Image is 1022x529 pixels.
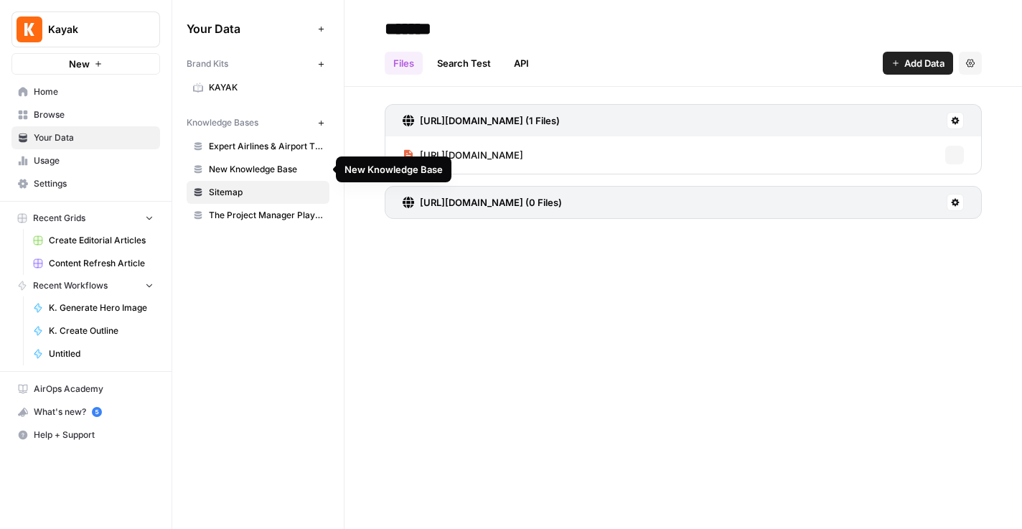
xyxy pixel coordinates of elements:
a: Your Data [11,126,160,149]
a: K. Create Outline [27,319,160,342]
button: Help + Support [11,423,160,446]
a: Untitled [27,342,160,365]
img: Kayak Logo [17,17,42,42]
span: Brand Kits [187,57,228,70]
text: 5 [95,408,98,416]
span: Add Data [904,56,944,70]
a: Home [11,80,160,103]
a: Create Editorial Articles [27,229,160,252]
span: New Knowledge Base [209,163,323,176]
button: New [11,53,160,75]
a: Usage [11,149,160,172]
span: Home [34,85,154,98]
a: [URL][DOMAIN_NAME] [403,136,523,174]
h3: [URL][DOMAIN_NAME] (0 Files) [420,195,562,210]
span: Your Data [187,20,312,37]
span: The Project Manager Playbook [209,209,323,222]
a: The Project Manager Playbook [187,204,329,227]
span: [URL][DOMAIN_NAME] [420,148,523,162]
span: Knowledge Bases [187,116,258,129]
span: Your Data [34,131,154,144]
span: Content Refresh Article [49,257,154,270]
button: Recent Workflows [11,275,160,296]
span: Help + Support [34,429,154,441]
a: Search Test [428,52,500,75]
span: Settings [34,177,154,190]
button: Workspace: Kayak [11,11,160,47]
span: Expert Airlines & Airport Tips [209,140,323,153]
a: Browse [11,103,160,126]
div: What's new? [12,401,159,423]
a: [URL][DOMAIN_NAME] (0 Files) [403,187,562,218]
a: Settings [11,172,160,195]
div: New Knowledge Base [344,162,443,177]
a: Files [385,52,423,75]
a: [URL][DOMAIN_NAME] (1 Files) [403,105,560,136]
span: KAYAK [209,81,323,94]
span: Sitemap [209,186,323,199]
span: Create Editorial Articles [49,234,154,247]
span: K. Create Outline [49,324,154,337]
span: Kayak [48,22,135,37]
span: Untitled [49,347,154,360]
a: API [505,52,538,75]
button: Add Data [883,52,953,75]
a: Content Refresh Article [27,252,160,275]
span: New [69,57,90,71]
span: K. Generate Hero Image [49,301,154,314]
button: What's new? 5 [11,401,160,423]
h3: [URL][DOMAIN_NAME] (1 Files) [420,113,560,128]
a: New Knowledge Base [187,158,329,181]
a: AirOps Academy [11,378,160,401]
span: Recent Grids [33,212,85,225]
span: Recent Workflows [33,279,108,292]
span: Usage [34,154,154,167]
span: Browse [34,108,154,121]
a: KAYAK [187,76,329,99]
a: K. Generate Hero Image [27,296,160,319]
a: 5 [92,407,102,417]
a: Expert Airlines & Airport Tips [187,135,329,158]
span: AirOps Academy [34,383,154,395]
a: Sitemap [187,181,329,204]
button: Recent Grids [11,207,160,229]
